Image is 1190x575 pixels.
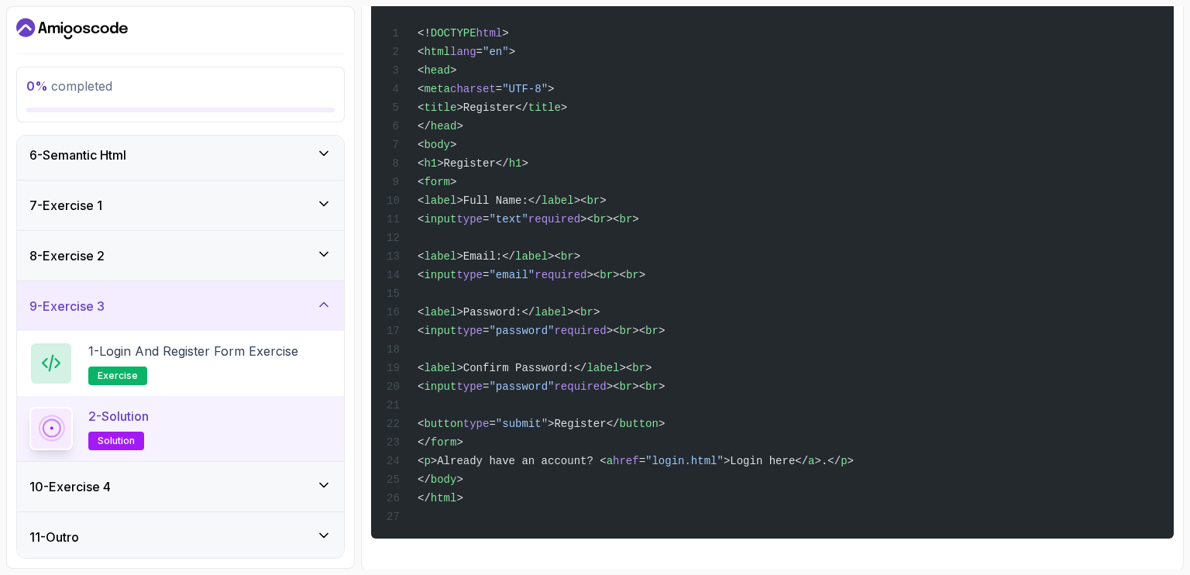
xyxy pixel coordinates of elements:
span: 0 % [26,78,48,94]
span: head [431,120,457,133]
span: < [418,83,424,95]
button: 8-Exercise 2 [17,231,344,281]
span: br [645,380,659,393]
span: solution [98,435,135,447]
span: > [502,27,508,40]
button: 7-Exercise 1 [17,181,344,230]
span: type [463,418,490,430]
span: < [418,102,424,114]
span: < [418,269,424,281]
span: >< [607,213,620,226]
span: < [418,64,424,77]
span: br [580,306,593,318]
span: br [619,325,632,337]
span: = [483,380,489,393]
span: < [418,46,424,58]
span: form [431,436,457,449]
span: > [659,380,665,393]
span: "text" [489,213,528,226]
span: required [528,213,580,226]
span: >Password:</ [456,306,535,318]
h3: 11 - Outro [29,528,79,546]
span: > [456,473,463,486]
span: br [600,269,613,281]
span: > [456,120,463,133]
span: label [424,250,456,263]
span: completed [26,78,112,94]
span: type [456,213,483,226]
h3: 10 - Exercise 4 [29,477,111,496]
span: = [476,46,483,58]
span: "password" [489,380,554,393]
span: > [659,418,665,430]
span: br [620,213,633,226]
span: < [418,455,424,467]
span: > [639,269,645,281]
span: > [561,102,567,114]
span: > [645,362,652,374]
span: br [632,362,645,374]
span: label [424,306,456,318]
span: href [613,455,639,467]
span: < [418,195,424,207]
span: > [593,306,600,318]
span: < [418,157,424,170]
span: body [431,473,457,486]
span: title [528,102,561,114]
span: h1 [509,157,522,170]
span: br [593,213,607,226]
span: > [450,176,456,188]
h3: 6 - Semantic Html [29,146,126,164]
button: 2-Solutionsolution [29,407,332,450]
span: >Email:</ [456,250,515,263]
button: 6-Semantic Html [17,130,344,180]
span: >Full Name:</ [456,195,541,207]
button: 1-Login and Register Form Exerciseexercise [29,342,332,385]
span: >Confirm Password:</ [456,362,586,374]
span: = [483,269,489,281]
span: > [456,492,463,504]
span: > [450,139,456,151]
span: > [521,157,528,170]
button: 9-Exercise 3 [17,281,344,331]
span: > [574,250,580,263]
h3: 8 - Exercise 2 [29,246,105,265]
span: < [418,213,424,226]
span: > [456,436,463,449]
span: label [515,250,548,263]
span: >< [548,250,561,263]
span: br [561,250,574,263]
span: >< [574,195,587,207]
span: >< [607,325,620,337]
span: form [424,176,450,188]
span: < [418,250,424,263]
span: = [483,325,489,337]
span: >.</ [815,455,841,467]
h3: 7 - Exercise 1 [29,196,102,215]
span: input [424,380,456,393]
span: DOCTYPE [431,27,476,40]
h3: 9 - Exercise 3 [29,297,105,315]
span: >Register</ [437,157,508,170]
span: </ [418,120,431,133]
span: >< [567,306,580,318]
span: lang [450,46,476,58]
span: button [619,418,658,430]
span: "submit" [496,418,548,430]
span: = [489,418,495,430]
span: required [554,380,606,393]
span: p [424,455,430,467]
span: required [554,325,606,337]
span: required [535,269,586,281]
span: br [586,195,600,207]
span: > [450,64,456,77]
span: label [535,306,567,318]
span: a [607,455,613,467]
span: >< [580,213,593,226]
span: type [456,380,483,393]
span: < [418,176,424,188]
span: > [848,455,854,467]
span: > [509,46,515,58]
span: html [431,492,457,504]
span: "email" [489,269,535,281]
